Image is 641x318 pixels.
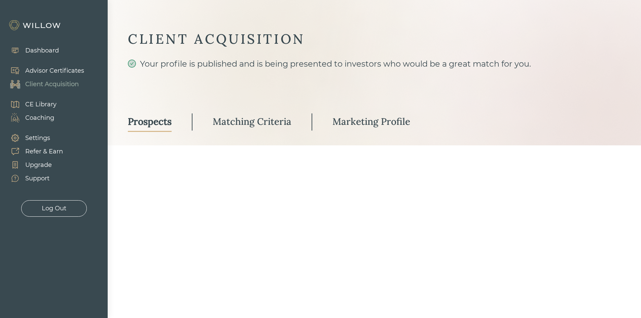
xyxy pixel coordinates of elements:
a: CE Library [3,98,57,111]
div: Your profile is published and is being presented to investors who would be a great match for you. [128,58,621,94]
span: check-circle [128,60,136,68]
div: Settings [25,134,50,143]
img: Loading! [331,186,418,273]
div: Dashboard [25,46,59,55]
a: Matching Criteria [213,112,291,132]
a: Dashboard [3,44,59,57]
img: Willow [8,20,62,31]
div: CLIENT ACQUISITION [128,30,621,48]
a: Settings [3,131,63,145]
a: Advisor Certificates [3,64,84,77]
div: CE Library [25,100,57,109]
a: Upgrade [3,158,63,172]
div: Coaching [25,113,54,122]
div: Refer & Earn [25,147,63,156]
div: Advisor Certificates [25,66,84,75]
div: Upgrade [25,161,52,170]
a: Client Acquisition [3,77,84,91]
div: Log Out [42,204,66,213]
a: Coaching [3,111,57,125]
a: Marketing Profile [332,112,410,132]
a: Refer & Earn [3,145,63,158]
div: Prospects [128,115,172,128]
div: Matching Criteria [213,115,291,128]
div: Support [25,174,49,183]
a: Prospects [128,112,172,132]
div: Client Acquisition [25,80,79,89]
div: Marketing Profile [332,115,410,128]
